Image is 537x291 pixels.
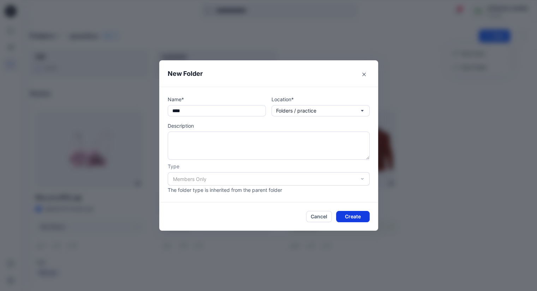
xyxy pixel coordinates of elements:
[168,122,370,129] p: Description
[168,186,370,194] p: The folder type is inherited from the parent folder
[272,105,370,116] button: Folders / practice
[336,211,370,222] button: Create
[159,60,378,87] header: New Folder
[272,96,370,103] p: Location*
[168,96,266,103] p: Name*
[358,69,370,80] button: Close
[276,107,316,115] p: Folders / practice
[306,211,332,222] button: Cancel
[168,163,370,170] p: Type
